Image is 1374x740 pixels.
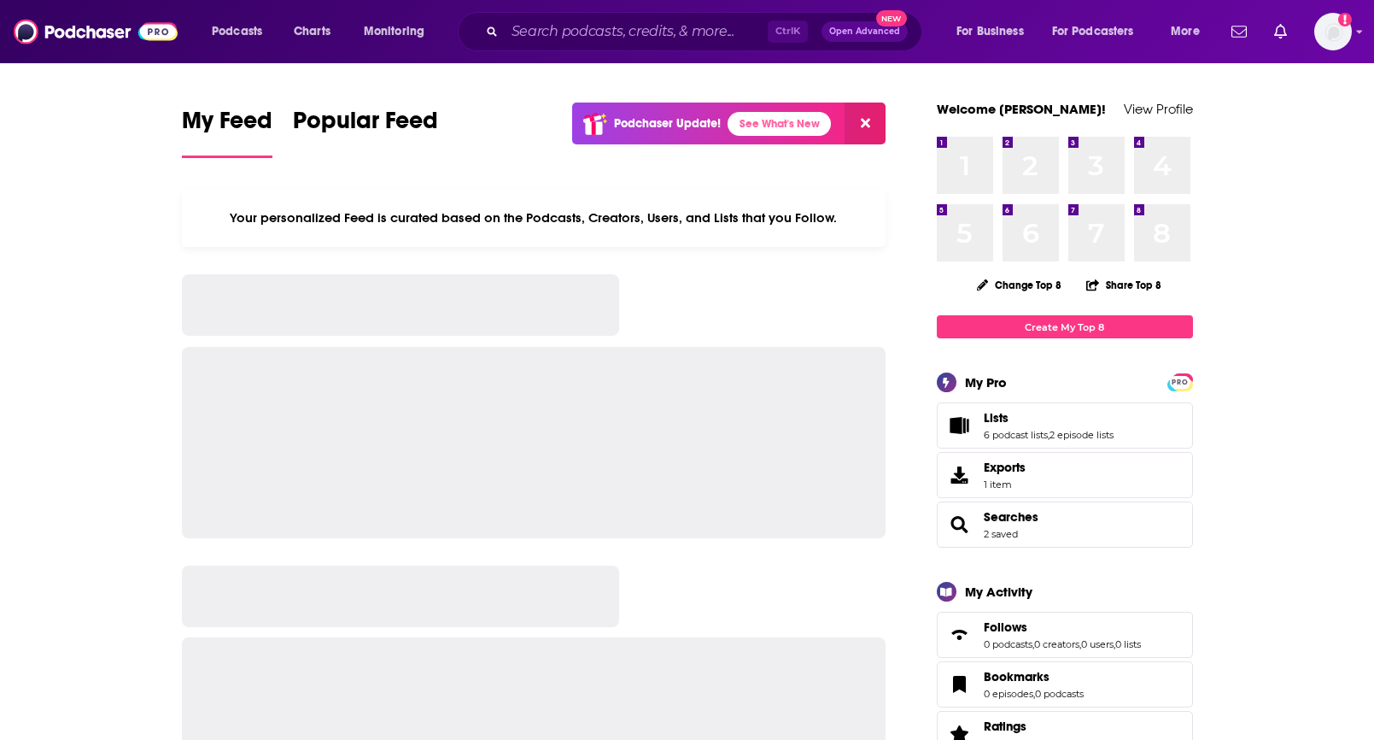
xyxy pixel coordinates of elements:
[937,452,1193,498] a: Exports
[1267,17,1294,46] a: Show notifications dropdown
[1314,13,1352,50] button: Show profile menu
[956,20,1024,44] span: For Business
[984,669,1050,684] span: Bookmarks
[943,672,977,696] a: Bookmarks
[984,429,1048,441] a: 6 podcast lists
[984,719,1084,734] a: Ratings
[984,509,1038,525] a: Searches
[182,106,272,145] span: My Feed
[1159,18,1221,45] button: open menu
[728,112,831,136] a: See What's New
[1033,688,1035,700] span: ,
[944,18,1045,45] button: open menu
[937,101,1106,117] a: Welcome [PERSON_NAME]!
[984,410,1114,426] a: Lists
[984,410,1009,426] span: Lists
[1052,20,1134,44] span: For Podcasters
[984,719,1026,734] span: Ratings
[984,669,1084,684] a: Bookmarks
[943,623,977,647] a: Follows
[876,10,907,26] span: New
[1035,688,1084,700] a: 0 podcasts
[984,620,1027,635] span: Follows
[1079,638,1081,650] span: ,
[1085,268,1162,302] button: Share Top 8
[943,513,977,537] a: Searches
[283,18,341,45] a: Charts
[984,528,1018,540] a: 2 saved
[182,106,272,158] a: My Feed
[984,460,1026,475] span: Exports
[984,638,1032,650] a: 0 podcasts
[937,315,1193,338] a: Create My Top 8
[984,479,1026,490] span: 1 item
[364,20,424,44] span: Monitoring
[943,463,977,487] span: Exports
[1338,13,1352,26] svg: Add a profile image
[937,402,1193,449] span: Lists
[212,20,262,44] span: Podcasts
[352,18,447,45] button: open menu
[1314,13,1352,50] span: Logged in as nbaderrubenstein
[1171,20,1200,44] span: More
[1115,638,1141,650] a: 0 lists
[293,106,438,158] a: Popular Feed
[937,612,1193,658] span: Follows
[293,106,438,145] span: Popular Feed
[1225,17,1254,46] a: Show notifications dropdown
[1170,376,1190,389] span: PRO
[294,20,330,44] span: Charts
[1041,18,1159,45] button: open menu
[1124,101,1193,117] a: View Profile
[984,688,1033,700] a: 0 episodes
[1032,638,1034,650] span: ,
[182,189,886,247] div: Your personalized Feed is curated based on the Podcasts, Creators, Users, and Lists that you Follow.
[967,274,1073,296] button: Change Top 8
[984,620,1141,635] a: Follows
[614,116,721,131] p: Podchaser Update!
[829,27,900,36] span: Open Advanced
[1081,638,1114,650] a: 0 users
[1170,375,1190,388] a: PRO
[14,15,178,48] img: Podchaser - Follow, Share and Rate Podcasts
[1114,638,1115,650] span: ,
[200,18,284,45] button: open menu
[505,18,768,45] input: Search podcasts, credits, & more...
[965,374,1007,391] div: My Pro
[943,414,977,438] a: Lists
[768,21,808,43] span: Ctrl K
[1314,13,1352,50] img: User Profile
[937,661,1193,708] span: Bookmarks
[1050,429,1114,441] a: 2 episode lists
[1048,429,1050,441] span: ,
[1034,638,1079,650] a: 0 creators
[965,584,1032,600] div: My Activity
[474,12,938,51] div: Search podcasts, credits, & more...
[937,502,1193,548] span: Searches
[821,21,908,42] button: Open AdvancedNew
